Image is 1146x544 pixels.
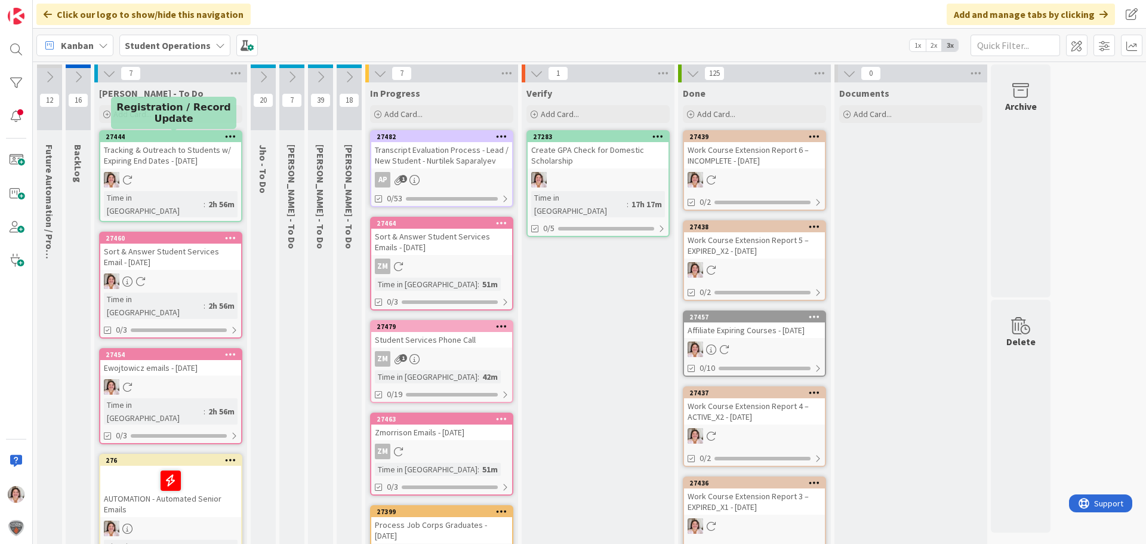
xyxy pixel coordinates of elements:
[36,4,251,25] div: Click our logo to show/hide this navigation
[106,133,241,141] div: 27444
[543,222,554,235] span: 0/5
[700,196,711,208] span: 0/2
[370,413,513,496] a: 27463Zmorrison Emails - [DATE]ZMTime in [GEOGRAPHIC_DATA]:51m0/3
[704,66,725,81] span: 125
[371,321,512,348] div: 27479Student Services Phone Call
[684,312,825,338] div: 27457Affiliate Expiring Courses - [DATE]
[371,259,512,274] div: ZM
[315,145,326,249] span: Eric - To Do
[116,324,127,336] span: 0/3
[629,198,665,211] div: 17h 17m
[375,463,478,476] div: Time in [GEOGRAPHIC_DATA]
[100,233,241,270] div: 27460Sort & Answer Student Services Email - [DATE]
[100,455,241,517] div: 276AUTOMATION - Automated Senior Emails
[688,172,703,188] img: EW
[684,172,825,188] div: EW
[257,145,269,193] span: Jho - To Do
[479,278,501,291] div: 51m
[688,428,703,444] img: EW
[72,145,84,183] span: BackLog
[688,518,703,534] img: EW
[204,405,205,418] span: :
[205,405,238,418] div: 2h 56m
[99,348,242,444] a: 27454Ewojtowicz emails - [DATE]EWTime in [GEOGRAPHIC_DATA]:2h 56m0/3
[39,93,60,107] span: 12
[121,66,141,81] span: 7
[377,322,512,331] div: 27479
[106,234,241,242] div: 27460
[370,320,513,403] a: 27479Student Services Phone CallZMTime in [GEOGRAPHIC_DATA]:42m0/19
[684,131,825,168] div: 27439Work Course Extension Report 6 – INCOMPLETE - [DATE]
[689,133,825,141] div: 27439
[375,370,478,383] div: Time in [GEOGRAPHIC_DATA]
[684,222,825,232] div: 27438
[942,39,958,51] span: 3x
[1006,334,1036,349] div: Delete
[100,142,241,168] div: Tracking & Outreach to Students w/ Expiring End Dates - [DATE]
[479,463,501,476] div: 51m
[375,259,390,274] div: ZM
[387,192,402,205] span: 0/53
[100,521,241,536] div: EW
[371,321,512,332] div: 27479
[384,109,423,119] span: Add Card...
[689,389,825,397] div: 27437
[479,370,501,383] div: 42m
[478,278,479,291] span: :
[947,4,1115,25] div: Add and manage tabs by clicking
[910,39,926,51] span: 1x
[104,521,119,536] img: EW
[100,455,241,466] div: 276
[371,444,512,459] div: ZM
[100,349,241,376] div: 27454Ewojtowicz emails - [DATE]
[104,398,204,425] div: Time in [GEOGRAPHIC_DATA]
[104,379,119,395] img: EW
[106,351,241,359] div: 27454
[371,218,512,229] div: 27464
[478,463,479,476] span: :
[1005,99,1037,113] div: Archive
[116,102,232,124] h5: Registration / Record Update
[684,232,825,259] div: Work Course Extension Report 5 – EXPIRED_X2 - [DATE]
[528,131,668,142] div: 27283
[684,478,825,515] div: 27436Work Course Extension Report 3 – EXPIRED_X1 - [DATE]
[684,388,825,425] div: 27437Work Course Extension Report 4 – ACTIVE_X2 - [DATE]
[528,131,668,168] div: 27283Create GPA Check for Domestic Scholarship
[375,444,390,459] div: ZM
[387,481,398,493] span: 0/3
[310,93,331,107] span: 39
[375,278,478,291] div: Time in [GEOGRAPHIC_DATA]
[339,93,359,107] span: 18
[526,87,552,99] span: Verify
[387,388,402,401] span: 0/19
[528,142,668,168] div: Create GPA Check for Domestic Scholarship
[106,456,241,465] div: 276
[683,130,826,211] a: 27439Work Course Extension Report 6 – INCOMPLETE - [DATE]EW0/2
[99,130,242,222] a: 27444Tracking & Outreach to Students w/ Expiring End Dates - [DATE]EWTime in [GEOGRAPHIC_DATA]:2h...
[684,322,825,338] div: Affiliate Expiring Courses - [DATE]
[100,233,241,244] div: 27460
[99,232,242,339] a: 27460Sort & Answer Student Services Email - [DATE]EWTime in [GEOGRAPHIC_DATA]:2h 56m0/3
[684,142,825,168] div: Work Course Extension Report 6 – INCOMPLETE - [DATE]
[392,66,412,81] span: 7
[684,388,825,398] div: 27437
[377,508,512,516] div: 27399
[684,222,825,259] div: 27438Work Course Extension Report 5 – EXPIRED_X2 - [DATE]
[282,93,302,107] span: 7
[684,262,825,278] div: EW
[371,131,512,142] div: 27482
[971,35,1060,56] input: Quick Filter...
[533,133,668,141] div: 27283
[700,452,711,465] span: 0/2
[100,360,241,376] div: Ewojtowicz emails - [DATE]
[700,286,711,299] span: 0/2
[61,38,94,53] span: Kanban
[861,66,881,81] span: 0
[683,386,826,467] a: 27437Work Course Extension Report 4 – ACTIVE_X2 - [DATE]EW0/2
[688,342,703,357] img: EW
[370,130,513,207] a: 27482Transcript Evaluation Process - Lead / New Student - Nurtilek SaparalyevAP0/53
[478,370,479,383] span: :
[100,273,241,289] div: EW
[104,191,204,217] div: Time in [GEOGRAPHIC_DATA]
[205,198,238,211] div: 2h 56m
